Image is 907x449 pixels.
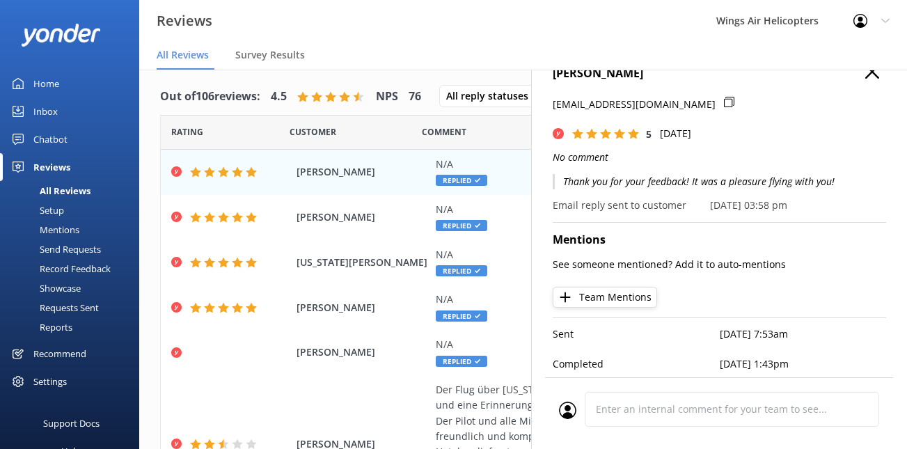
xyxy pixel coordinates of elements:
div: Home [33,70,59,97]
span: [PERSON_NAME] [297,164,429,180]
img: yonder-white-logo.png [21,24,101,47]
span: Date [171,125,203,139]
p: Email reply sent to customer [553,198,686,213]
div: Record Feedback [8,259,111,278]
span: Replied [436,356,487,367]
div: Send Requests [8,239,101,259]
span: Replied [436,175,487,186]
div: Mentions [8,220,79,239]
div: N/A [436,247,791,262]
a: Reports [8,317,139,337]
a: Mentions [8,220,139,239]
div: Support Docs [43,409,100,437]
span: Survey Results [235,48,305,62]
h4: [PERSON_NAME] [553,65,886,83]
a: Send Requests [8,239,139,259]
span: Replied [436,310,487,322]
span: Question [422,125,466,139]
img: user_profile.svg [559,402,576,419]
p: [EMAIL_ADDRESS][DOMAIN_NAME] [553,97,716,112]
div: Showcase [8,278,81,298]
div: N/A [436,157,791,172]
a: Setup [8,200,139,220]
a: Record Feedback [8,259,139,278]
h4: NPS [376,88,398,106]
p: [DATE] [660,126,691,141]
span: Date [290,125,336,139]
h4: Out of 106 reviews: [160,88,260,106]
h4: 4.5 [271,88,287,106]
span: All Reviews [157,48,209,62]
span: [US_STATE][PERSON_NAME] [297,255,429,270]
a: Showcase [8,278,139,298]
i: No comment [553,150,608,164]
div: N/A [436,292,791,307]
div: Recommend [33,340,86,368]
h3: Reviews [157,10,212,32]
div: Reviews [33,153,70,181]
div: Reports [8,317,72,337]
p: [DATE] 1:43pm [720,356,887,372]
button: Team Mentions [553,287,657,308]
a: All Reviews [8,181,139,200]
p: Thank you for your feedback! It was a pleasure flying with you! [553,174,886,189]
div: N/A [436,337,791,352]
p: Completed [553,356,720,372]
p: [DATE] 7:53am [720,326,887,342]
div: Requests Sent [8,298,99,317]
span: 5 [646,127,652,141]
span: Replied [436,265,487,276]
div: Inbox [33,97,58,125]
span: Replied [436,220,487,231]
p: See someone mentioned? Add it to auto-mentions [553,257,886,272]
div: All Reviews [8,181,90,200]
div: N/A [436,202,791,217]
a: Requests Sent [8,298,139,317]
div: Chatbot [33,125,68,153]
span: [PERSON_NAME] [297,345,429,360]
p: [DATE] 03:58 pm [710,198,787,213]
span: [PERSON_NAME] [297,210,429,225]
span: All reply statuses [446,88,537,104]
div: Setup [8,200,64,220]
p: Sent [553,326,720,342]
div: Settings [33,368,67,395]
h4: 76 [409,88,421,106]
button: Close [865,65,879,80]
h4: Mentions [553,231,886,249]
span: [PERSON_NAME] [297,300,429,315]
